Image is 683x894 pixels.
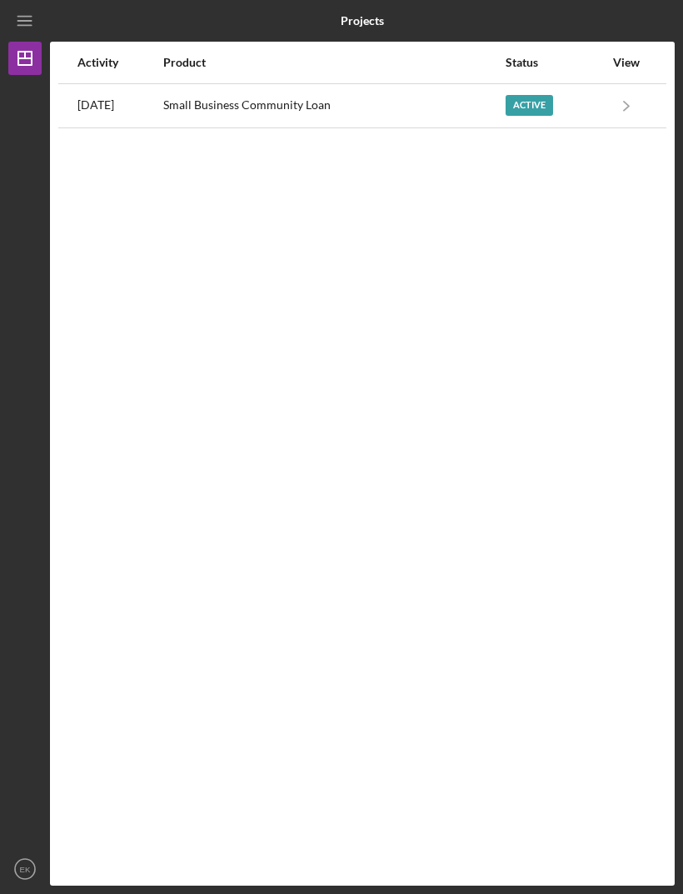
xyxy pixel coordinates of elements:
[77,56,162,69] div: Activity
[506,95,553,116] div: Active
[163,56,504,69] div: Product
[77,98,114,112] time: 2025-09-24 22:23
[606,56,647,69] div: View
[506,56,604,69] div: Status
[163,85,504,127] div: Small Business Community Loan
[20,865,31,874] text: EK
[8,852,42,886] button: EK
[341,14,384,27] b: Projects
